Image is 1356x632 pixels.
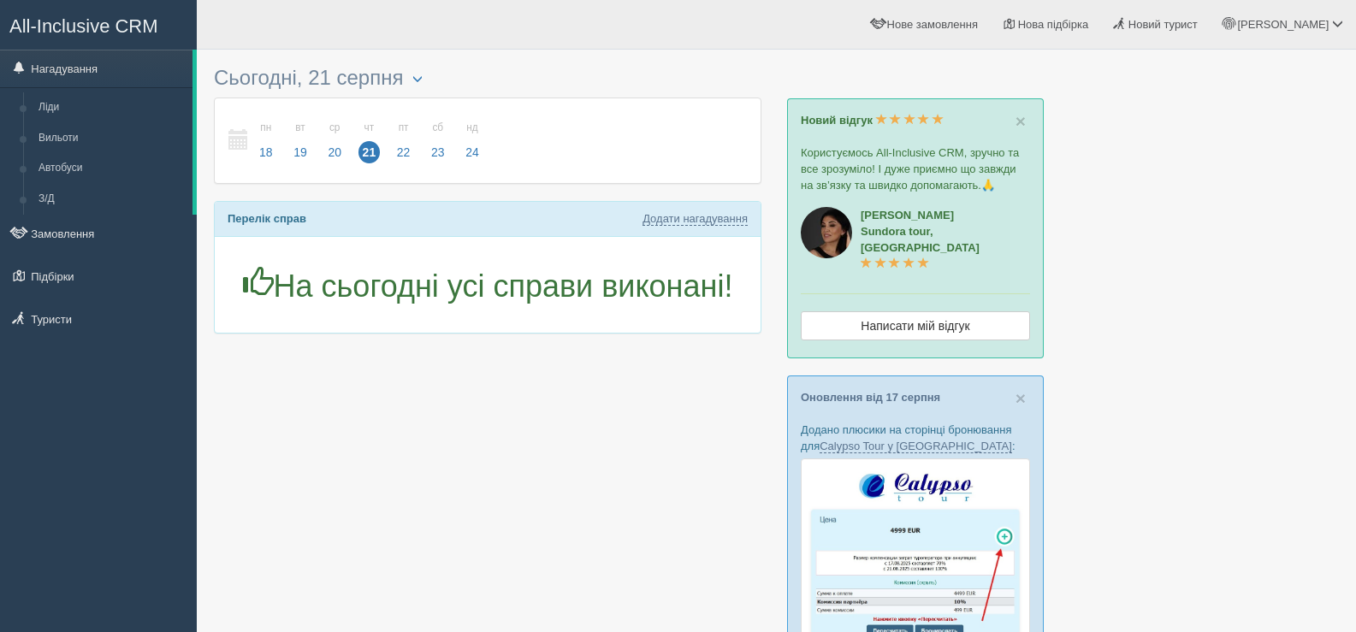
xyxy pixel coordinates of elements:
[289,121,311,135] small: вт
[318,111,351,170] a: ср 20
[887,18,978,31] span: Нове замовлення
[31,184,192,215] a: З/Д
[1016,388,1026,408] span: ×
[353,111,386,170] a: чт 21
[323,141,346,163] span: 20
[1018,18,1089,31] span: Нова підбірка
[228,267,748,304] h1: На сьогодні усі справи виконані!
[228,212,306,225] b: Перелік справ
[801,391,940,404] a: Оновлення від 17 серпня
[31,92,192,123] a: Ліди
[801,145,1030,193] p: Користуємось All-Inclusive CRM, зручно та все зрозуміло! І дуже приємно що завжди на зв’язку та ш...
[456,111,484,170] a: нд 24
[1016,112,1026,130] button: Close
[9,15,158,37] span: All-Inclusive CRM
[427,121,449,135] small: сб
[422,111,454,170] a: сб 23
[801,422,1030,454] p: Додано плюсики на сторінці бронювання для :
[393,121,415,135] small: пт
[1016,389,1026,407] button: Close
[393,141,415,163] span: 22
[801,311,1030,340] a: Написати мій відгук
[1128,18,1198,31] span: Новий турист
[358,141,381,163] span: 21
[1237,18,1329,31] span: [PERSON_NAME]
[388,111,420,170] a: пт 22
[31,123,192,154] a: Вильоти
[861,209,980,270] a: [PERSON_NAME]Sundora tour, [GEOGRAPHIC_DATA]
[323,121,346,135] small: ср
[250,111,282,170] a: пн 18
[214,67,761,89] h3: Сьогодні, 21 серпня
[820,440,1012,453] a: Calypso Tour у [GEOGRAPHIC_DATA]
[801,114,944,127] a: Новий відгук
[289,141,311,163] span: 19
[358,121,381,135] small: чт
[461,141,483,163] span: 24
[31,153,192,184] a: Автобуси
[461,121,483,135] small: нд
[1016,111,1026,131] span: ×
[1,1,196,48] a: All-Inclusive CRM
[255,121,277,135] small: пн
[255,141,277,163] span: 18
[642,212,748,226] a: Додати нагадування
[284,111,317,170] a: вт 19
[427,141,449,163] span: 23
